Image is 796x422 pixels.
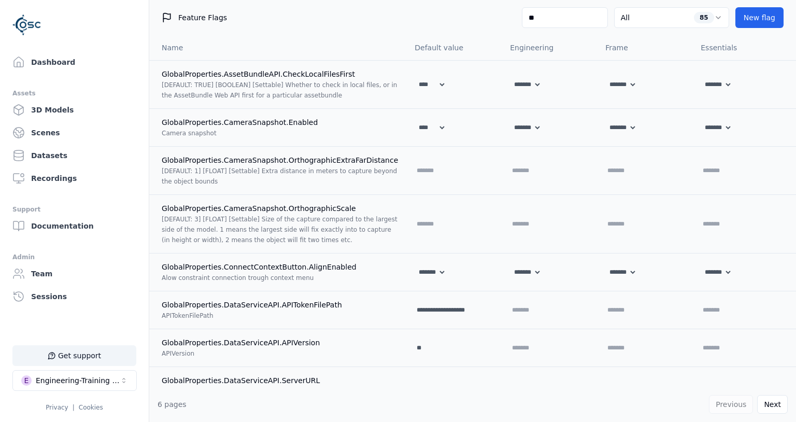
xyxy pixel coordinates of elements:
span: GlobalProperties.CameraSnapshot.OrthographicExtraFarDistance [162,156,398,164]
img: Logo [12,10,41,39]
span: GlobalProperties.AssetBundleAPI.CheckLocalFilesFirst [162,70,355,78]
span: GlobalProperties.DataServiceAPI.ServerURL [162,376,320,385]
th: Name [149,35,406,60]
span: GlobalProperties.CameraSnapshot.OrthographicScale [162,204,356,213]
div: Engineering-Training (SSO Staging) [36,375,120,386]
th: Frame [597,35,692,60]
span: GlobalProperties.CameraSnapshot.Enabled [162,118,318,126]
th: Default value [406,35,502,60]
a: Datasets [8,145,140,166]
a: Cookies [79,404,103,411]
button: Get support [12,345,136,366]
span: GlobalProperties.ConnectContextButton.AlignEnabled [162,263,357,271]
a: Dashboard [8,52,140,73]
span: Alow constraint connection trough context menu [162,274,314,282]
a: Team [8,263,140,284]
button: Next [757,395,788,414]
span: | [73,404,75,411]
span: 6 pages [158,400,187,409]
th: Engineering [502,35,597,60]
span: [DEFAULT: 3] [FLOAT] [Settable] Size of the capture compared to the largest side of the model. 1 ... [162,216,397,244]
span: APITokenFilePath [162,312,214,319]
span: Camera snapshot [162,130,217,137]
div: Assets [12,87,136,100]
a: Scenes [8,122,140,143]
span: GlobalProperties.DataServiceAPI.APIVersion [162,339,320,347]
div: Admin [12,251,136,263]
span: GlobalProperties.DataServiceAPI.APITokenFilePath [162,301,342,309]
a: Documentation [8,216,140,236]
a: Privacy [46,404,68,411]
span: [DEFAULT: 1] [FLOAT] [Settable] Extra distance in meters to capture beyond the object bounds [162,167,397,185]
a: Sessions [8,286,140,307]
button: Select a workspace [12,370,137,391]
th: Essentials [692,35,788,60]
a: Recordings [8,168,140,189]
button: New flag [735,7,784,28]
div: Support [12,203,136,216]
span: APIVersion [162,350,194,357]
span: [DEFAULT: TRUE] [BOOLEAN] [Settable] Whether to check in local files, or in the AssetBundle Web A... [162,81,397,99]
a: 3D Models [8,100,140,120]
span: Feature Flags [178,12,227,23]
div: E [21,375,32,386]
